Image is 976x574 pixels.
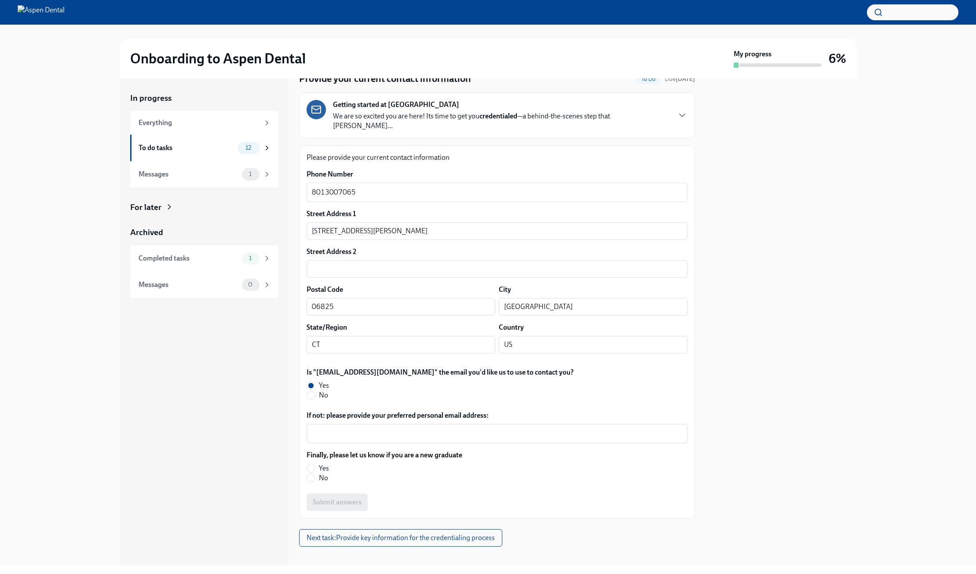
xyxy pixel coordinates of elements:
div: Completed tasks [139,254,238,263]
a: Completed tasks1 [130,245,278,272]
label: Postal Code [307,285,343,294]
div: For later [130,202,161,213]
label: If not: please provide your preferred personal email address: [307,411,687,420]
p: We are so excited you are here! Its time to get you —a behind-the-scenes step that [PERSON_NAME]... [333,111,670,131]
label: Street Address 1 [307,209,356,219]
a: Messages1 [130,161,278,188]
div: Everything [139,118,260,128]
img: Aspen Dental [18,5,65,19]
span: Due [665,75,695,83]
span: No [319,390,328,400]
h2: Onboarding to Aspen Dental [130,50,306,67]
span: 1 [244,171,257,177]
span: Yes [319,464,329,473]
span: 1 [244,255,257,261]
h3: 6% [829,51,846,66]
span: 12 [240,144,256,151]
strong: My progress [734,49,771,59]
div: To do tasks [139,143,234,153]
label: Finally, please let us know if you are a new graduate [307,450,462,460]
p: Please provide your current contact information [307,153,687,162]
textarea: 8013007065 [312,187,682,198]
a: Messages0 [130,272,278,298]
a: In progress [130,92,278,104]
div: Messages [139,169,238,179]
a: For later [130,202,278,213]
strong: Getting started at [GEOGRAPHIC_DATA] [333,100,459,110]
label: State/Region [307,323,347,332]
span: Next task : Provide key information for the credentialing process [307,534,495,542]
span: 0 [243,281,258,288]
strong: credentialed [479,112,517,120]
span: October 5th, 2025 10:00 [665,75,695,83]
span: Yes [319,381,329,390]
div: Messages [139,280,238,290]
span: No [319,473,328,483]
label: Phone Number [307,169,687,179]
a: Everything [130,111,278,135]
label: Street Address 2 [307,247,356,257]
a: Archived [130,227,278,238]
label: City [499,285,511,294]
label: Country [499,323,524,332]
strong: [DATE] [676,75,695,83]
label: Is "[EMAIL_ADDRESS][DOMAIN_NAME]" the email you'd like us to use to contact you? [307,368,574,377]
button: Next task:Provide key information for the credentialing process [299,529,502,547]
a: To do tasks12 [130,135,278,161]
h4: Provide your current contact information [299,72,471,85]
span: To Do [636,76,661,82]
